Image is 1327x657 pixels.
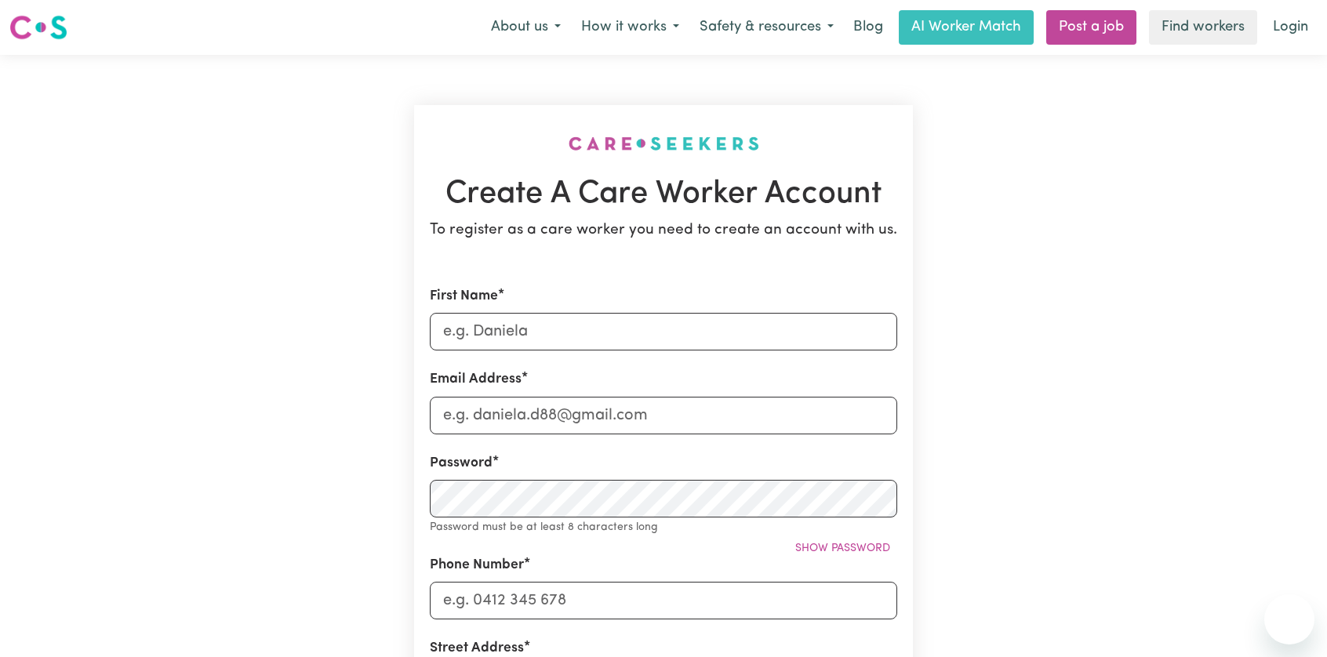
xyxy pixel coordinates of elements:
a: Login [1263,10,1318,45]
iframe: Button to launch messaging window [1264,594,1314,644]
a: AI Worker Match [899,10,1034,45]
button: How it works [571,11,689,44]
button: Safety & resources [689,11,844,44]
label: Email Address [430,369,522,390]
input: e.g. 0412 345 678 [430,582,897,619]
a: Blog [844,10,893,45]
label: Password [430,453,493,474]
label: Phone Number [430,555,524,575]
p: To register as a care worker you need to create an account with us. [430,220,897,242]
input: e.g. daniela.d88@gmail.com [430,397,897,434]
button: About us [481,11,571,44]
input: e.g. Daniela [430,313,897,350]
button: Show password [788,536,897,561]
h1: Create A Care Worker Account [430,176,897,213]
small: Password must be at least 8 characters long [430,521,658,533]
a: Careseekers logo [9,9,67,45]
a: Find workers [1149,10,1257,45]
a: Post a job [1046,10,1136,45]
span: Show password [795,543,890,554]
label: First Name [430,286,498,307]
img: Careseekers logo [9,13,67,42]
